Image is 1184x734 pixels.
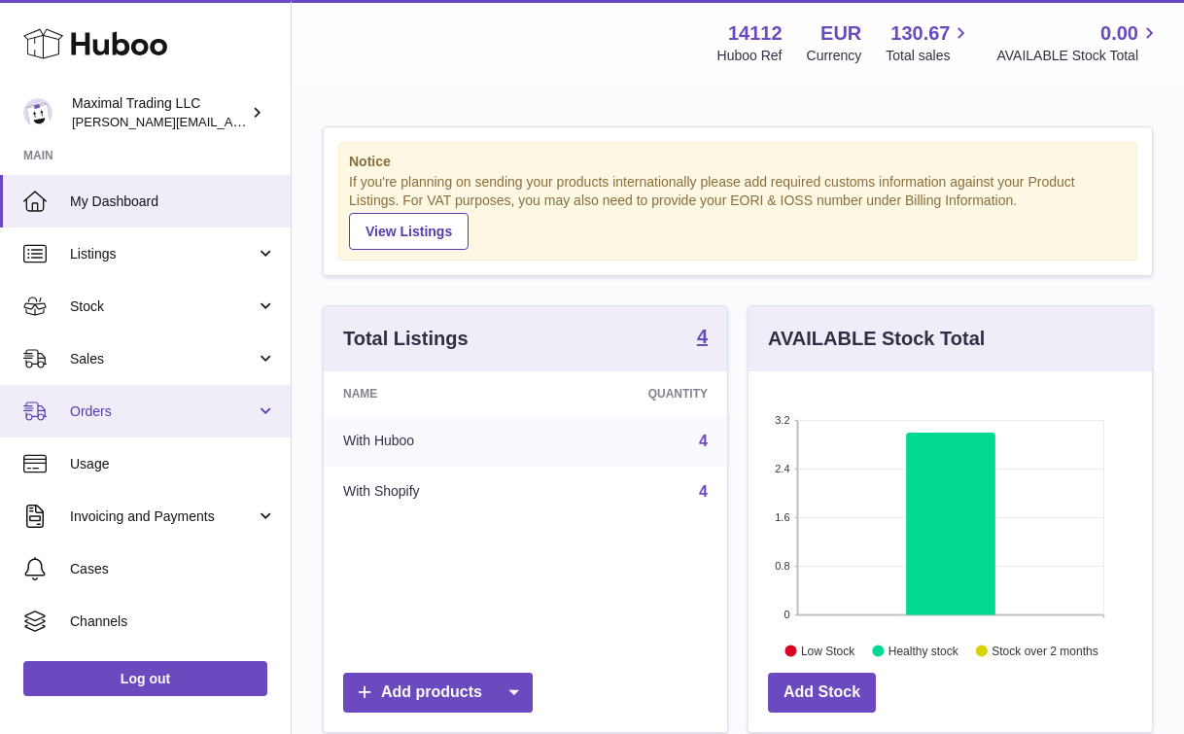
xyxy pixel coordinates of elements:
img: website_grey.svg [31,51,47,66]
span: Total sales [886,47,972,65]
text: Stock over 2 months [992,644,1097,657]
img: tab_domain_overview_orange.svg [52,113,68,128]
th: Quantity [541,371,727,416]
img: logo_orange.svg [31,31,47,47]
img: scott@scottkanacher.com [23,98,52,127]
text: Healthy stock [888,644,959,657]
text: 2.4 [775,463,789,474]
th: Name [324,371,541,416]
a: 0.00 AVAILABLE Stock Total [996,20,1161,65]
div: Huboo Ref [717,47,783,65]
a: 130.67 Total sales [886,20,972,65]
span: 130.67 [890,20,950,47]
span: AVAILABLE Stock Total [996,47,1161,65]
div: Domain Overview [74,115,174,127]
text: 1.6 [775,511,789,523]
strong: 14112 [728,20,783,47]
div: Keywords by Traffic [215,115,328,127]
img: tab_keywords_by_traffic_grey.svg [193,113,209,128]
text: 3.2 [775,414,789,426]
span: Channels [70,612,276,631]
strong: 4 [697,327,708,346]
span: Usage [70,455,276,473]
text: 0 [784,609,789,620]
strong: Notice [349,153,1127,171]
div: If you're planning on sending your products internationally please add required customs informati... [349,173,1127,249]
span: Sales [70,350,256,368]
text: Low Stock [801,644,855,657]
td: With Huboo [324,416,541,467]
strong: EUR [820,20,861,47]
span: My Dashboard [70,192,276,211]
span: [PERSON_NAME][EMAIL_ADDRESS][DOMAIN_NAME] [72,114,390,129]
h3: Total Listings [343,326,469,352]
a: View Listings [349,213,469,250]
h3: AVAILABLE Stock Total [768,326,985,352]
a: 4 [699,433,708,449]
text: 0.8 [775,560,789,572]
a: Log out [23,661,267,696]
span: Cases [70,560,276,578]
a: Add Stock [768,673,876,713]
span: Orders [70,402,256,421]
div: v 4.0.24 [54,31,95,47]
div: Maximal Trading LLC [72,94,247,131]
a: Add products [343,673,533,713]
a: 4 [697,327,708,350]
a: 4 [699,483,708,500]
td: With Shopify [324,467,541,517]
span: Stock [70,297,256,316]
div: Domain: [DOMAIN_NAME] [51,51,214,66]
div: Currency [807,47,862,65]
span: 0.00 [1100,20,1138,47]
span: Invoicing and Payments [70,507,256,526]
span: Listings [70,245,256,263]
